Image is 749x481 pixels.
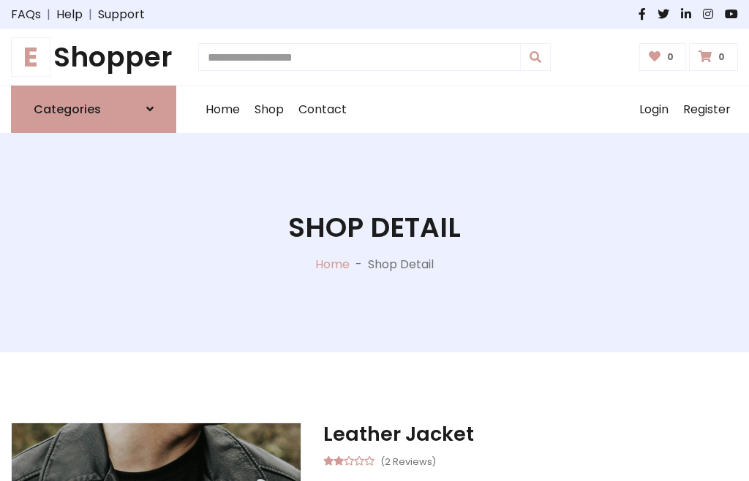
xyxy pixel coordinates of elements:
[676,86,738,133] a: Register
[663,50,677,64] span: 0
[11,41,176,74] a: EShopper
[98,6,145,23] a: Support
[11,86,176,133] a: Categories
[83,6,98,23] span: |
[11,37,50,77] span: E
[315,256,350,273] a: Home
[198,86,247,133] a: Home
[350,256,368,273] p: -
[323,423,738,446] h3: Leather Jacket
[639,43,687,71] a: 0
[368,256,434,273] p: Shop Detail
[11,6,41,23] a: FAQs
[380,452,436,469] small: (2 Reviews)
[41,6,56,23] span: |
[632,86,676,133] a: Login
[56,6,83,23] a: Help
[247,86,291,133] a: Shop
[689,43,738,71] a: 0
[291,86,354,133] a: Contact
[288,211,461,244] h1: Shop Detail
[34,102,101,116] h6: Categories
[715,50,729,64] span: 0
[11,41,176,74] h1: Shopper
